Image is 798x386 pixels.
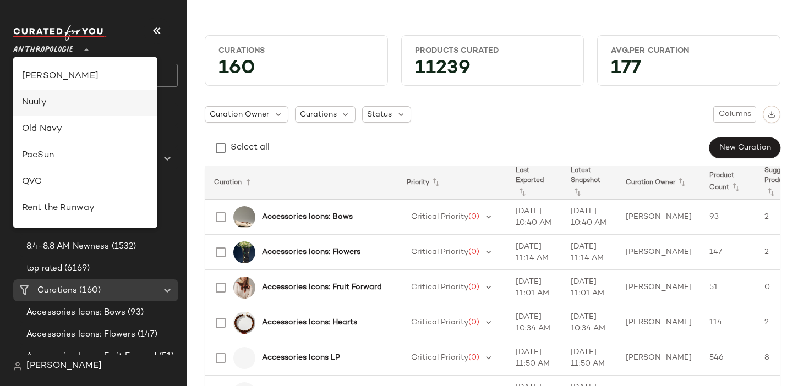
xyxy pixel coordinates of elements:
[701,305,756,340] td: 114
[13,362,22,371] img: svg%3e
[468,283,479,291] span: (0)
[709,137,780,158] button: New Curation
[300,109,337,120] span: Curations
[411,248,468,256] span: Critical Priority
[468,318,479,327] span: (0)
[562,270,617,305] td: [DATE] 11:01 AM
[262,282,382,293] b: Accessories Icons: Fruit Forward
[231,141,270,155] div: Select all
[233,206,255,228] img: 101807766_010_b
[135,328,158,341] span: (147)
[617,340,701,376] td: [PERSON_NAME]
[26,328,135,341] span: Accessories Icons: Flowers
[26,240,110,253] span: 8.4-8.8 AM Newness
[507,270,562,305] td: [DATE] 11:01 AM
[262,352,340,363] b: Accessories Icons LP
[218,46,374,56] div: Curations
[507,340,562,376] td: [DATE] 11:50 AM
[701,166,756,200] th: Product Count
[77,284,101,297] span: (160)
[22,70,149,83] div: [PERSON_NAME]
[22,149,149,162] div: PacSun
[262,246,360,258] b: Accessories Icons: Flowers
[468,354,479,362] span: (0)
[210,60,383,81] div: 160
[617,200,701,235] td: [PERSON_NAME]
[701,340,756,376] td: 546
[411,213,468,221] span: Critical Priority
[617,270,701,305] td: [PERSON_NAME]
[26,360,102,373] span: [PERSON_NAME]
[718,110,751,119] span: Columns
[125,306,144,319] span: (93)
[701,200,756,235] td: 93
[233,312,255,334] img: 104029061_020_b
[617,305,701,340] td: [PERSON_NAME]
[411,318,468,327] span: Critical Priority
[22,202,149,215] div: Rent the Runway
[398,166,507,200] th: Priority
[507,305,562,340] td: [DATE] 10:34 AM
[562,305,617,340] td: [DATE] 10:34 AM
[602,60,775,81] div: 177
[562,235,617,270] td: [DATE] 11:14 AM
[507,235,562,270] td: [DATE] 11:14 AM
[701,235,756,270] td: 147
[562,200,617,235] td: [DATE] 10:40 AM
[210,109,269,120] span: Curation Owner
[233,277,255,299] img: 102391869_021_p
[13,37,73,57] span: Anthropologie
[262,317,357,328] b: Accessories Icons: Hearts
[26,262,62,275] span: top rated
[611,46,767,56] div: Avg.per Curation
[157,350,174,363] span: (51)
[233,241,255,263] img: 90698549_030_b19
[13,25,107,41] img: cfy_white_logo.C9jOOHJF.svg
[768,111,775,118] img: svg%3e
[468,213,479,221] span: (0)
[562,340,617,376] td: [DATE] 11:50 AM
[37,284,77,297] span: Curations
[617,235,701,270] td: [PERSON_NAME]
[406,60,580,81] div: 11239
[415,46,571,56] div: Products Curated
[22,96,149,109] div: Nuuly
[62,262,90,275] span: (6169)
[22,175,149,189] div: QVC
[26,306,125,319] span: Accessories Icons: Bows
[205,166,398,200] th: Curation
[411,283,468,291] span: Critical Priority
[701,270,756,305] td: 51
[507,166,562,200] th: Last Exported
[713,106,756,123] button: Columns
[26,350,157,363] span: Accessories Icons: Fruit Forward
[13,57,157,228] div: undefined-list
[22,123,149,136] div: Old Navy
[719,144,771,152] span: New Curation
[562,166,617,200] th: Latest Snapshot
[262,211,353,223] b: Accessories Icons: Bows
[617,166,701,200] th: Curation Owner
[507,200,562,235] td: [DATE] 10:40 AM
[110,240,136,253] span: (1532)
[468,248,479,256] span: (0)
[367,109,392,120] span: Status
[411,354,468,362] span: Critical Priority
